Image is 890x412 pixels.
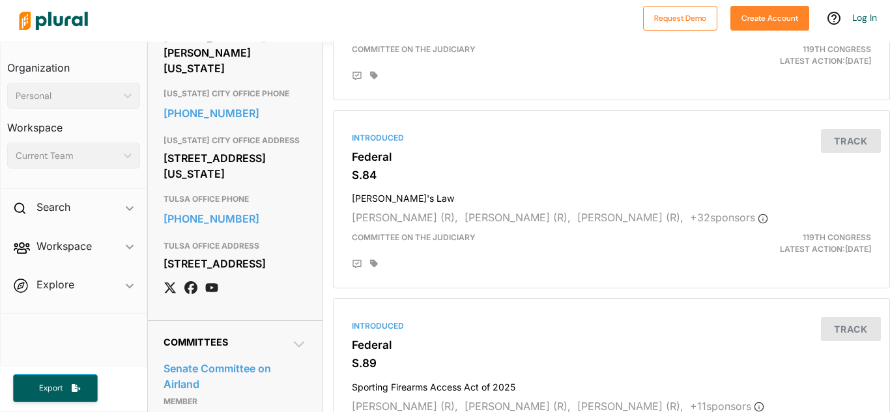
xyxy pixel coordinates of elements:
[852,12,877,23] a: Log In
[577,211,683,224] span: [PERSON_NAME] (R),
[803,44,871,54] span: 119th Congress
[164,238,307,254] h3: TULSA OFFICE ADDRESS
[352,259,362,269] div: Add Position Statement
[164,191,307,207] h3: TULSA OFFICE PHONE
[13,374,98,402] button: Export
[690,211,768,224] span: + 32 sponsor s
[352,169,871,182] h3: S.84
[352,44,476,54] span: Committee on the Judiciary
[352,150,871,163] h3: Federal
[16,89,119,103] div: Personal
[164,359,307,394] a: Senate Committee on Airland
[352,232,476,242] span: Committee on the Judiciary
[30,383,72,394] span: Export
[164,148,307,184] div: [STREET_ADDRESS][US_STATE]
[164,209,307,228] a: [PHONE_NUMBER]
[164,133,307,148] h3: [US_STATE] CITY OFFICE ADDRESS
[730,10,809,24] a: Create Account
[7,109,140,137] h3: Workspace
[164,27,307,78] div: [STREET_ADDRESS][PERSON_NAME][US_STATE]
[701,232,881,255] div: Latest Action: [DATE]
[701,44,881,67] div: Latest Action: [DATE]
[465,211,571,224] span: [PERSON_NAME] (R),
[803,232,871,242] span: 119th Congress
[36,200,70,214] h2: Search
[352,376,871,393] h4: Sporting Firearms Access Act of 2025
[352,338,871,351] h3: Federal
[164,394,307,409] p: Member
[164,254,307,273] div: [STREET_ADDRESS]
[352,211,458,224] span: [PERSON_NAME] (R),
[7,49,140,77] h3: Organization
[164,103,307,123] a: [PHONE_NUMBER]
[730,6,809,31] button: Create Account
[352,320,871,332] div: Introduced
[164,86,307,102] h3: [US_STATE] CITY OFFICE PHONE
[352,132,871,144] div: Introduced
[821,317,881,341] button: Track
[164,336,228,348] span: Committees
[643,10,717,24] a: Request Demo
[643,6,717,31] button: Request Demo
[370,71,378,80] div: Add tags
[352,71,362,81] div: Add Position Statement
[821,129,881,153] button: Track
[370,259,378,268] div: Add tags
[16,149,119,163] div: Current Team
[352,357,871,370] h3: S.89
[352,187,871,204] h4: [PERSON_NAME]'s Law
